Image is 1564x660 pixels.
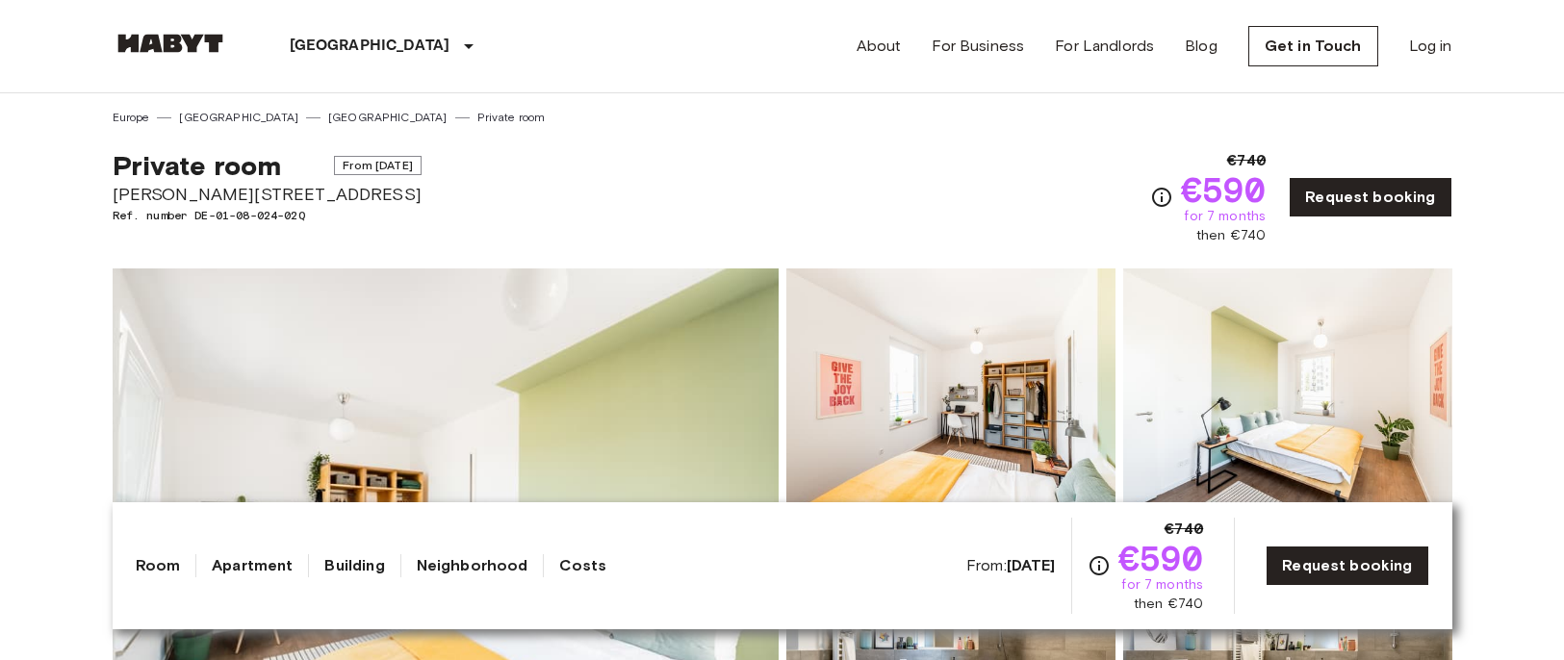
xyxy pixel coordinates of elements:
[1248,26,1378,66] a: Get in Touch
[113,34,228,53] img: Habyt
[113,149,282,182] span: Private room
[857,35,902,58] a: About
[328,109,448,126] a: [GEOGRAPHIC_DATA]
[1123,268,1452,520] img: Picture of unit DE-01-08-024-02Q
[1118,541,1204,575] span: €590
[1289,177,1451,217] a: Request booking
[966,555,1056,576] span: From:
[212,554,293,577] a: Apartment
[1134,595,1203,614] span: then €740
[1055,35,1154,58] a: For Landlords
[1165,518,1204,541] span: €740
[1185,35,1218,58] a: Blog
[1007,556,1056,574] b: [DATE]
[477,109,546,126] a: Private room
[334,156,422,175] span: From [DATE]
[1184,207,1266,226] span: for 7 months
[1121,575,1203,595] span: for 7 months
[136,554,181,577] a: Room
[1227,149,1267,172] span: €740
[1266,546,1428,586] a: Request booking
[1181,172,1267,207] span: €590
[786,268,1115,520] img: Picture of unit DE-01-08-024-02Q
[113,182,422,207] span: [PERSON_NAME][STREET_ADDRESS]
[932,35,1024,58] a: For Business
[1409,35,1452,58] a: Log in
[179,109,298,126] a: [GEOGRAPHIC_DATA]
[559,554,606,577] a: Costs
[1150,186,1173,209] svg: Check cost overview for full price breakdown. Please note that discounts apply to new joiners onl...
[113,109,150,126] a: Europe
[113,207,422,224] span: Ref. number DE-01-08-024-02Q
[1088,554,1111,577] svg: Check cost overview for full price breakdown. Please note that discounts apply to new joiners onl...
[417,554,528,577] a: Neighborhood
[324,554,384,577] a: Building
[290,35,450,58] p: [GEOGRAPHIC_DATA]
[1196,226,1266,245] span: then €740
